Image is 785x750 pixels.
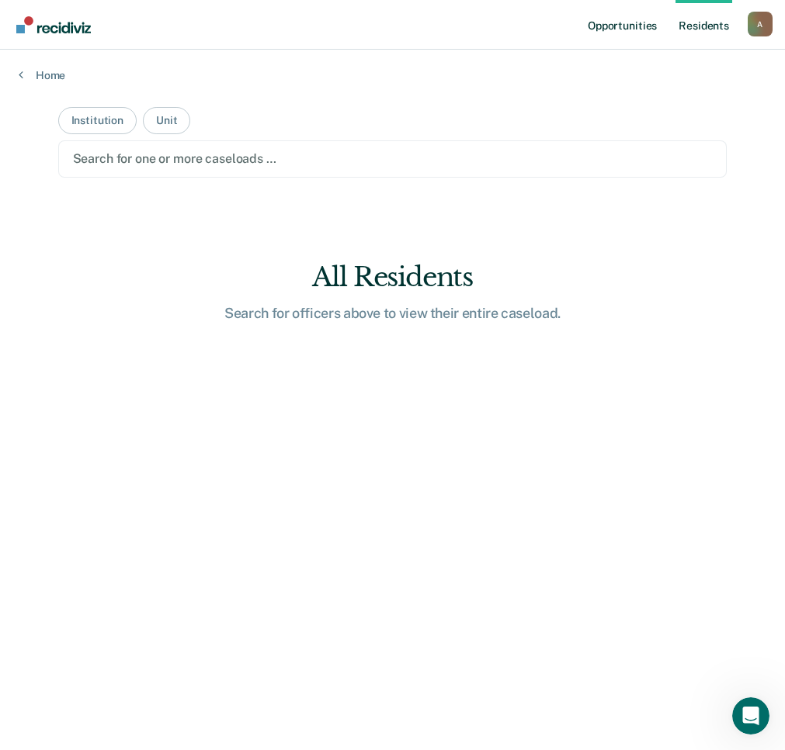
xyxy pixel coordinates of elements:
div: A [748,12,773,36]
iframe: Intercom live chat [732,697,769,734]
a: Home [19,68,766,82]
img: Recidiviz [16,16,91,33]
button: Profile dropdown button [748,12,773,36]
button: Unit [143,107,190,134]
div: All Residents [144,261,641,293]
button: Institution [58,107,137,134]
div: Search for officers above to view their entire caseload. [144,305,641,322]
